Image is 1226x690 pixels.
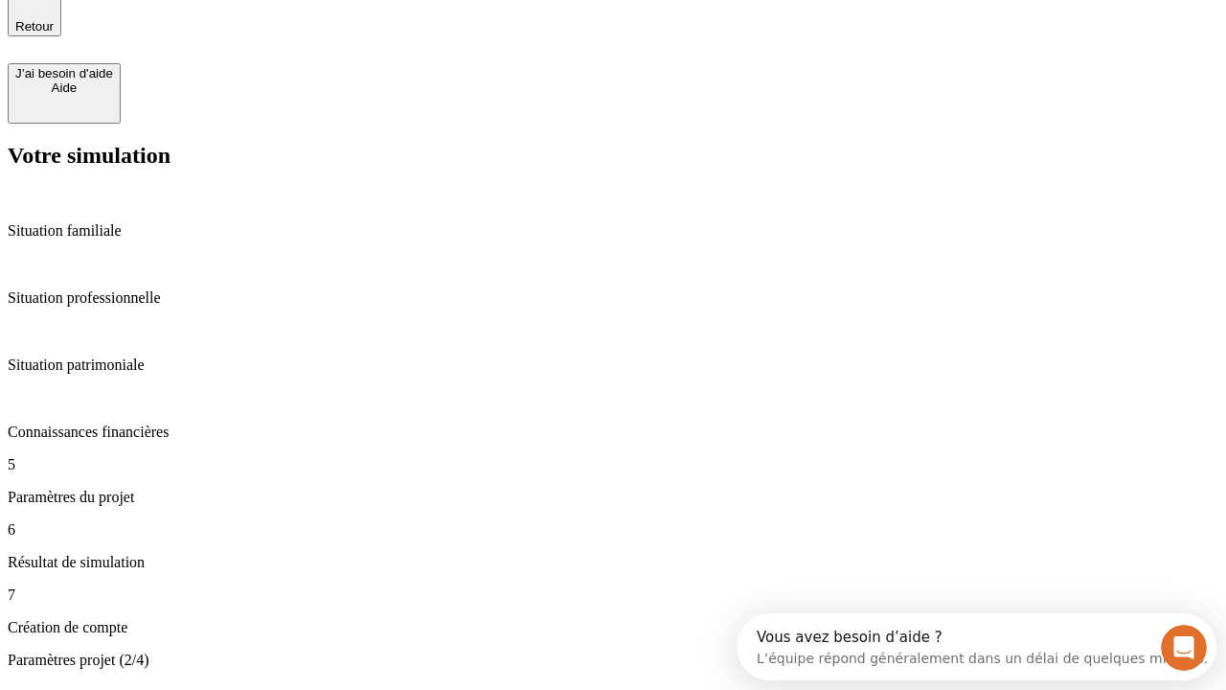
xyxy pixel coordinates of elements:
p: 5 [8,456,1218,473]
iframe: Intercom live chat [1161,625,1207,671]
p: 7 [8,586,1218,604]
p: Situation familiale [8,222,1218,240]
span: Retour [15,19,54,34]
p: Création de compte [8,619,1218,636]
p: 6 [8,521,1218,539]
button: J’ai besoin d'aideAide [8,63,121,124]
iframe: Intercom live chat discovery launcher [737,613,1216,680]
p: Paramètres projet (2/4) [8,652,1218,669]
div: J’ai besoin d'aide [15,66,113,80]
p: Situation patrimoniale [8,356,1218,374]
h2: Votre simulation [8,143,1218,169]
div: Ouvrir le Messenger Intercom [8,8,528,60]
div: Vous avez besoin d’aide ? [20,16,471,32]
div: L’équipe répond généralement dans un délai de quelques minutes. [20,32,471,52]
p: Résultat de simulation [8,554,1218,571]
p: Paramètres du projet [8,489,1218,506]
p: Situation professionnelle [8,289,1218,307]
div: Aide [15,80,113,95]
p: Connaissances financières [8,424,1218,441]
